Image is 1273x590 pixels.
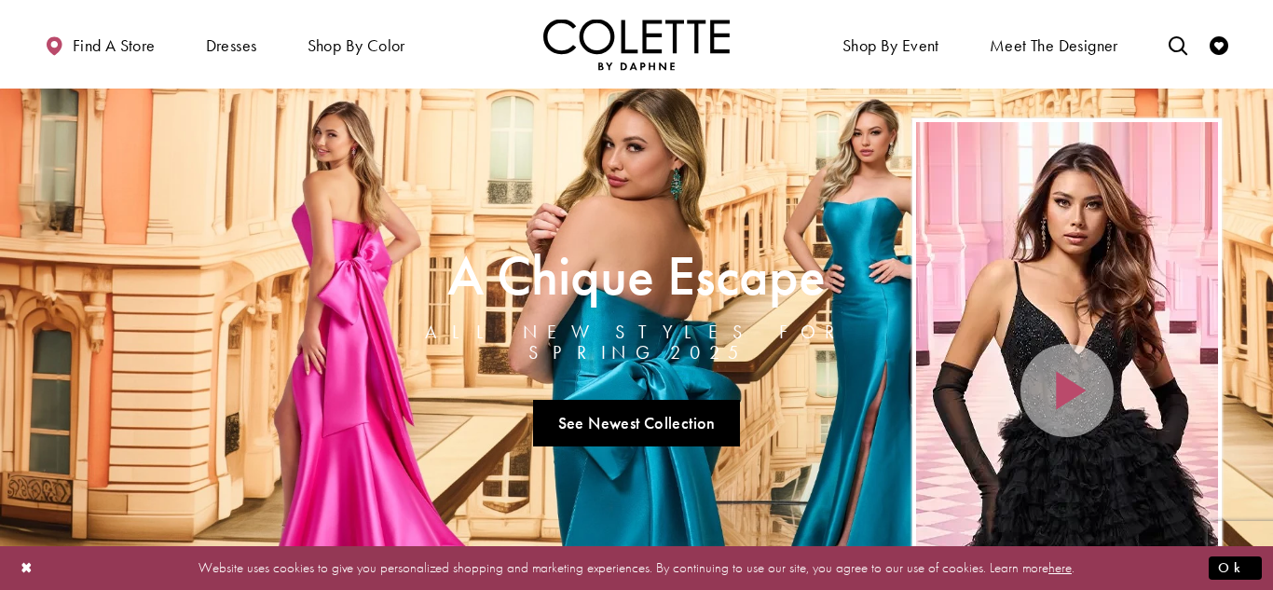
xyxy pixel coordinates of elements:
[11,552,43,584] button: Close Dialog
[533,400,740,446] a: See Newest Collection A Chique Escape All New Styles For Spring 2025
[361,392,912,454] ul: Slider Links
[1209,556,1262,580] button: Submit Dialog
[1048,558,1072,577] a: here
[134,556,1139,581] p: Website uses cookies to give you personalized shopping and marketing experiences. By continuing t...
